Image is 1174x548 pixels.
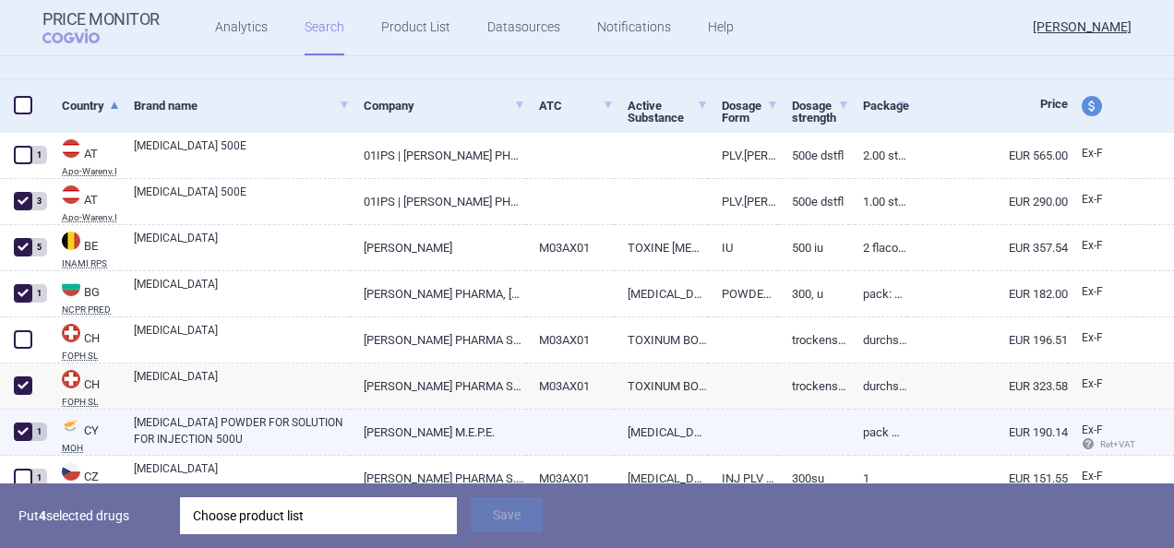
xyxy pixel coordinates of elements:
a: M03AX01 [525,363,614,409]
a: TOXINUM BOTULINICUM A [614,317,708,363]
a: EUR 190.14 [907,410,1068,455]
a: TOXINE [MEDICAL_DATA] BOTULIQUE TYPE A, HEMAGLUTTININE COMPLEX (ABOBOTULINETOXINE A) [614,225,708,270]
a: [MEDICAL_DATA] [134,322,350,355]
span: Ex-factory price [1082,470,1103,482]
a: INJ PLV SOL [708,456,778,501]
a: M03AX01 [525,456,614,501]
a: EUR 182.00 [907,271,1068,316]
a: Trockensub 300 IE [778,317,848,363]
a: [PERSON_NAME] M.E.P.E. [350,410,526,455]
div: 1 [30,469,47,487]
a: [PERSON_NAME] PHARMA SCHWEIZ GMBH [350,363,526,409]
a: 1 [849,456,908,501]
div: 1 [30,146,47,164]
a: TOXINUM BOTULINICUM A [614,363,708,409]
div: 5 [30,238,47,256]
a: 01IPS | [PERSON_NAME] PHARMA GMBH [350,133,526,178]
img: Czech Republic [62,462,80,481]
div: 3 [30,192,47,210]
span: Ret+VAT calc [1082,439,1153,449]
a: [PERSON_NAME] PHARMA SCHWEIZ GMBH [350,317,526,363]
a: [MEDICAL_DATA] POWDER FOR SOLUTION FOR INJECTION 500U [134,414,350,447]
a: Ex-F Ret+VAT calc [1068,417,1136,459]
img: Belgium [62,232,80,250]
strong: Price Monitor [42,10,160,29]
div: 1 [30,423,47,441]
abbr: Apo-Warenv.I — Apothekerverlag Warenverzeichnis. Online database developed by the Österreichische... [62,167,120,176]
a: Durchstf 1 Stk [849,317,908,363]
span: Ex-factory price [1082,147,1103,160]
a: EUR 290.00 [907,179,1068,224]
a: CHCHFOPH SL [48,322,120,361]
a: Active Substance [628,83,708,140]
a: [PERSON_NAME] PHARMA, [GEOGRAPHIC_DATA] [350,271,526,316]
a: 500E DSTFL [778,179,848,224]
a: [MEDICAL_DATA] [134,368,350,401]
a: ATATApo-Warenv.I [48,184,120,222]
a: PLV.[PERSON_NAME].E.INJ-LSG [708,133,778,178]
span: Ex-factory price [1082,377,1103,390]
a: 500E DSTFL [778,133,848,178]
a: [MEDICAL_DATA] [614,410,708,455]
abbr: FOPH SL — List of medical products provided by Swiss Federal Office of Public Health (FOPH). [62,351,120,361]
a: Ex-F [1068,325,1136,352]
a: [MEDICAL_DATA] [134,230,350,263]
a: EUR 151.55 [907,456,1068,501]
a: EUR 565.00 [907,133,1068,178]
a: [MEDICAL_DATA] 500E [134,137,350,171]
span: Ex-factory price [1082,331,1103,344]
a: Ex-F [1068,232,1136,260]
a: [MEDICAL_DATA] 500E [134,184,350,217]
a: Price MonitorCOGVIO [42,10,160,45]
a: M03AX01 [525,225,614,270]
a: 1.00 ST | Stück [849,179,908,224]
a: BEBEINAMI RPS [48,230,120,268]
a: EUR 196.51 [907,317,1068,363]
a: Package [863,83,908,128]
span: Price [1040,97,1068,111]
a: 300SU [778,456,848,501]
a: Dosage strength [792,83,848,140]
a: BGBGNCPR PRED [48,276,120,315]
a: [MEDICAL_DATA] [614,456,708,501]
a: CHCHFOPH SL [48,368,120,407]
a: Company [364,83,526,128]
span: Ex-factory price [1082,285,1103,298]
a: EUR 323.58 [907,363,1068,409]
span: COGVIO [42,29,126,43]
a: Ex-F [1068,279,1136,306]
img: Austria [62,139,80,158]
div: 1 [30,284,47,303]
a: 01IPS | [PERSON_NAME] PHARMA GMBH [350,179,526,224]
a: Trockensub 500 IE [778,363,848,409]
a: Ex-F [1068,186,1136,214]
img: Switzerland [62,370,80,388]
a: Brand name [134,83,350,128]
abbr: Apo-Warenv.I — Apothekerverlag Warenverzeichnis. Online database developed by the Österreichische... [62,213,120,222]
div: Choose product list [193,497,444,534]
a: ATC [539,83,614,128]
img: Switzerland [62,324,80,342]
a: [MEDICAL_DATA] [134,460,350,494]
a: PACK WITH 1 VIAL [849,410,908,455]
a: [PERSON_NAME] [350,225,526,270]
abbr: MOH — Pharmaceutical Price List published by the Ministry of Health, Cyprus. [62,444,120,453]
a: POWDER FOR SOLUTION FOR INJECTION [708,271,778,316]
a: Country [62,83,120,128]
a: IU [708,225,778,270]
p: Put selected drugs [18,497,166,534]
a: 2.00 ST | Stück [849,133,908,178]
a: 500 IU [778,225,848,270]
a: Pack: 1, Vial, colourless glass class I [849,271,908,316]
a: Ex-F [1068,140,1136,168]
img: Austria [62,185,80,204]
a: CZCZ [48,460,120,499]
a: EUR 357.54 [907,225,1068,270]
a: Ex-F [1068,371,1136,399]
a: CYCYMOH [48,414,120,453]
abbr: FOPH SL — List of medical products provided by Swiss Federal Office of Public Health (FOPH). [62,398,120,407]
img: Bulgaria [62,278,80,296]
a: PLV.[PERSON_NAME].E.INJ-LSG [708,179,778,224]
img: Cyprus [62,416,80,435]
a: Ex-F [1068,463,1136,491]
